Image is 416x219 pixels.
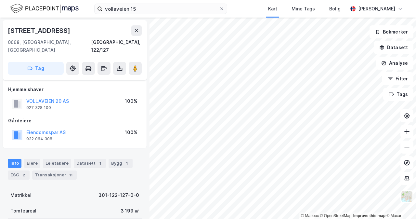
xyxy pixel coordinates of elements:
[8,171,30,180] div: ESG
[358,5,395,13] div: [PERSON_NAME]
[8,86,141,93] div: Hjemmelshaver
[382,72,413,85] button: Filter
[98,191,139,199] div: 301-122-127-0-0
[374,41,413,54] button: Datasett
[370,25,413,38] button: Bokmerker
[376,57,413,70] button: Analyse
[43,159,71,168] div: Leietakere
[268,5,277,13] div: Kart
[26,136,52,142] div: 932 064 308
[102,4,219,14] input: Søk på adresse, matrikkel, gårdeiere, leietakere eller personer
[109,159,133,168] div: Bygg
[292,5,315,13] div: Mine Tags
[10,3,79,14] img: logo.f888ab2527a4732fd821a326f86c7f29.svg
[97,160,103,167] div: 1
[125,129,137,136] div: 100%
[353,213,385,218] a: Improve this map
[8,117,141,125] div: Gårdeiere
[8,25,71,36] div: [STREET_ADDRESS]
[8,62,64,75] button: Tag
[301,213,319,218] a: Mapbox
[74,159,106,168] div: Datasett
[10,191,32,199] div: Matrikkel
[121,207,139,215] div: 3 199 ㎡
[383,188,416,219] iframe: Chat Widget
[383,88,413,101] button: Tags
[32,171,77,180] div: Transaksjoner
[320,213,352,218] a: OpenStreetMap
[24,159,40,168] div: Eiere
[91,38,142,54] div: [GEOGRAPHIC_DATA], 122/127
[123,160,130,167] div: 1
[20,172,27,178] div: 2
[10,207,36,215] div: Tomteareal
[8,159,21,168] div: Info
[68,172,74,178] div: 11
[26,105,51,110] div: 927 328 100
[329,5,341,13] div: Bolig
[8,38,91,54] div: 0668, [GEOGRAPHIC_DATA], [GEOGRAPHIC_DATA]
[125,97,137,105] div: 100%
